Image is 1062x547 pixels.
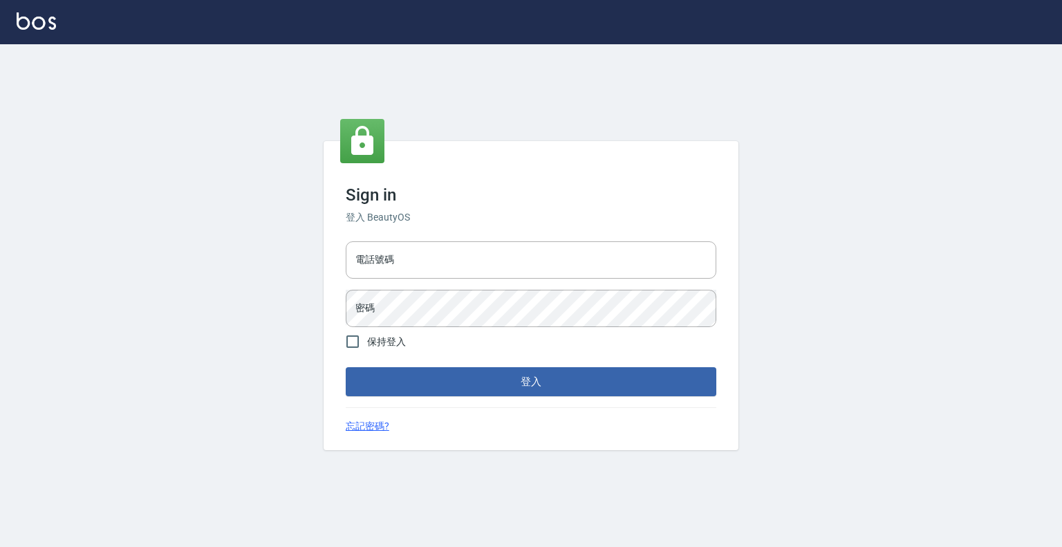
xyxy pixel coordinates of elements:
img: Logo [17,12,56,30]
button: 登入 [346,367,716,396]
span: 保持登入 [367,335,406,349]
h6: 登入 BeautyOS [346,210,716,225]
h3: Sign in [346,185,716,205]
a: 忘記密碼? [346,419,389,434]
